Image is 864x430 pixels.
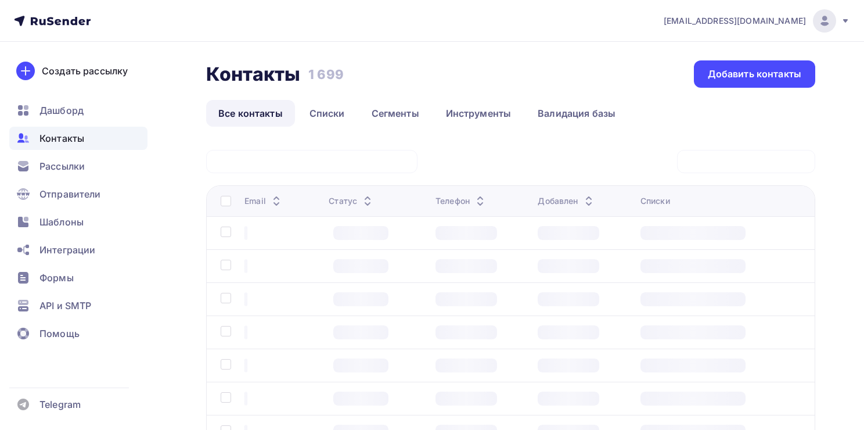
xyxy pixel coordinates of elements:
[42,64,128,78] div: Создать рассылку
[9,127,147,150] a: Контакты
[308,66,344,83] h3: 1 699
[9,182,147,206] a: Отправители
[39,243,95,257] span: Интеграции
[708,67,801,81] div: Добавить контакты
[359,100,431,127] a: Сегменты
[640,195,670,207] div: Списки
[39,187,101,201] span: Отправители
[39,327,80,341] span: Помощь
[206,63,300,86] h2: Контакты
[39,159,85,173] span: Рассылки
[538,195,595,207] div: Добавлен
[244,195,283,207] div: Email
[39,215,84,229] span: Шаблоны
[434,100,524,127] a: Инструменты
[297,100,357,127] a: Списки
[9,266,147,289] a: Формы
[664,9,850,33] a: [EMAIL_ADDRESS][DOMAIN_NAME]
[9,210,147,234] a: Шаблоны
[39,103,84,117] span: Дашборд
[9,99,147,122] a: Дашборд
[664,15,806,27] span: [EMAIL_ADDRESS][DOMAIN_NAME]
[39,271,74,285] span: Формы
[435,195,487,207] div: Телефон
[206,100,295,127] a: Все контакты
[9,155,147,178] a: Рассылки
[39,131,84,145] span: Контакты
[329,195,375,207] div: Статус
[525,100,628,127] a: Валидация базы
[39,299,91,313] span: API и SMTP
[39,397,81,411] span: Telegram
